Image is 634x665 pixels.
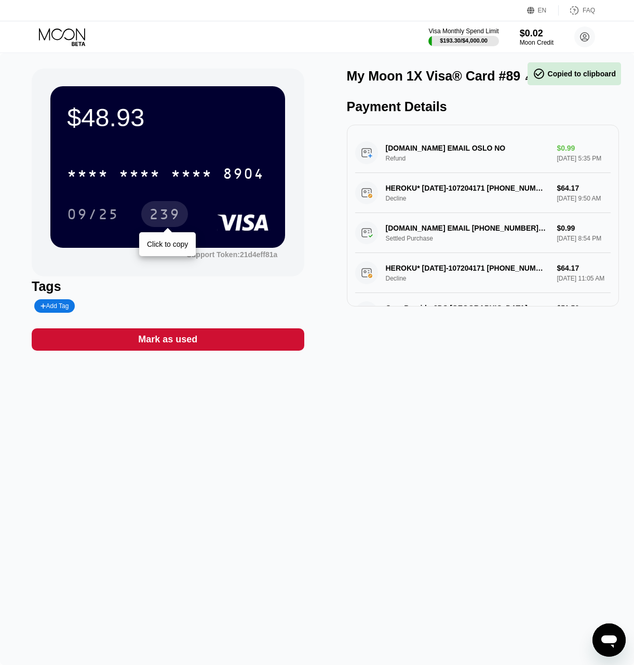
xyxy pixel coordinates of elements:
div: Support Token:21d4eff81a [186,250,277,259]
div: $193.30 / $4,000.00 [440,37,488,44]
div: Mark as used [138,334,197,345]
div: FAQ [559,5,595,16]
div: Moon Credit [520,39,554,46]
div: 239 [141,201,188,227]
iframe: Button to launch messaging window [592,623,626,657]
div: FAQ [583,7,595,14]
div: EN [538,7,547,14]
div: Visa Monthly Spend Limit$193.30/$4,000.00 [428,28,498,46]
div: Add Tag [34,299,75,313]
div: My Moon 1X Visa® Card #89 [347,69,521,84]
div: Copied to clipboard [533,68,616,80]
div: $0.02Moon Credit [520,28,554,46]
div: 09/25 [59,201,127,227]
span:  [533,68,545,80]
div: $0.02 [520,28,554,39]
div: $48.93 [67,103,268,132]
div: 8904 [223,167,264,183]
div: Click to copy [147,240,188,248]
div: EN [527,5,559,16]
div: Tags [32,279,304,294]
div: 09/25 [67,207,119,224]
div: Payment Details [347,99,619,114]
div: Visa Monthly Spend Limit [428,28,498,35]
div: Mark as used [32,328,304,351]
div: 239 [149,207,180,224]
div: Support Token: 21d4eff81a [186,250,277,259]
div: Add Tag [41,302,69,310]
